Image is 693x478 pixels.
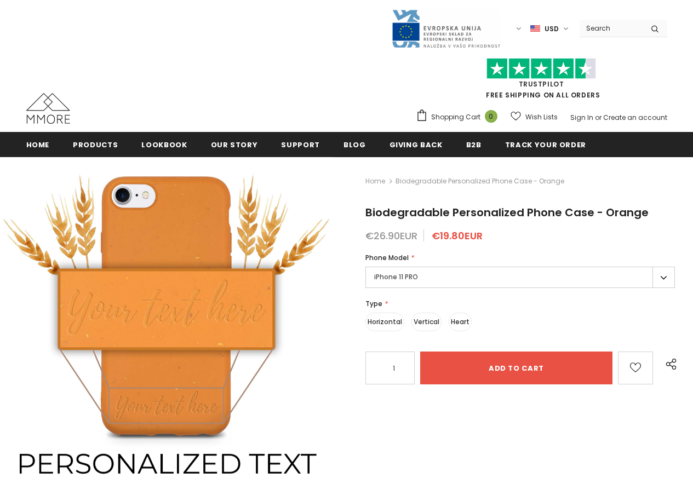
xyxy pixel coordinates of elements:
[570,113,593,122] a: Sign In
[505,132,586,157] a: Track your order
[211,132,258,157] a: Our Story
[505,140,586,150] span: Track your order
[343,140,366,150] span: Blog
[486,58,596,79] img: Trust Pilot Stars
[73,140,118,150] span: Products
[365,229,417,243] span: €26.90EUR
[343,132,366,157] a: Blog
[390,140,443,150] span: Giving back
[485,110,497,123] span: 0
[365,299,382,308] span: Type
[391,9,501,49] img: Javni Razpis
[141,140,187,150] span: Lookbook
[603,113,667,122] a: Create an account
[416,63,667,100] span: FREE SHIPPING ON ALL ORDERS
[365,267,675,288] label: iPhone 11 PRO
[141,132,187,157] a: Lookbook
[545,24,559,34] span: USD
[420,352,612,384] input: Add to cart
[416,109,503,125] a: Shopping Cart 0
[26,132,50,157] a: Home
[365,205,649,220] span: Biodegradable Personalized Phone Case - Orange
[211,140,258,150] span: Our Story
[595,113,602,122] span: or
[365,253,409,262] span: Phone Model
[411,313,442,331] label: Vertical
[519,79,564,89] a: Trustpilot
[26,93,70,124] img: MMORE Cases
[281,140,320,150] span: support
[511,107,558,126] a: Wish Lists
[391,24,501,33] a: Javni Razpis
[431,112,480,123] span: Shopping Cart
[390,132,443,157] a: Giving back
[365,313,404,331] label: Horizontal
[73,132,118,157] a: Products
[580,20,643,36] input: Search Site
[525,112,558,123] span: Wish Lists
[281,132,320,157] a: support
[466,132,482,157] a: B2B
[432,229,483,243] span: €19.80EUR
[449,313,472,331] label: Heart
[466,140,482,150] span: B2B
[26,140,50,150] span: Home
[365,175,385,188] a: Home
[396,175,564,188] span: Biodegradable Personalized Phone Case - Orange
[530,24,540,33] img: USD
